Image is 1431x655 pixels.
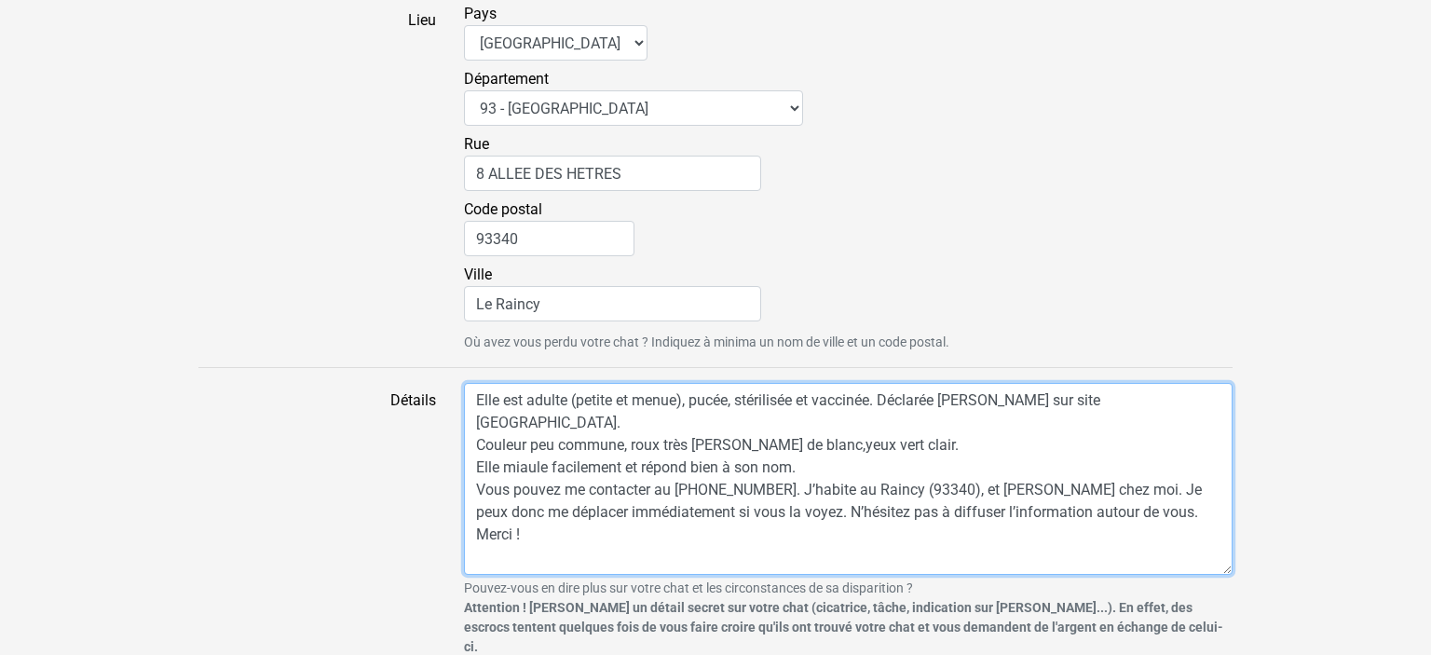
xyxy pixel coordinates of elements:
[184,3,450,352] label: Lieu
[464,25,647,61] select: Pays
[464,68,803,126] label: Département
[464,198,634,256] label: Code postal
[464,3,647,61] label: Pays
[464,333,1233,352] small: Où avez vous perdu votre chat ? Indiquez à minima un nom de ville et un code postal.
[464,90,803,126] select: Département
[464,133,761,191] label: Rue
[464,221,634,256] input: Code postal
[464,264,761,321] label: Ville
[464,286,761,321] input: Ville
[464,156,761,191] input: Rue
